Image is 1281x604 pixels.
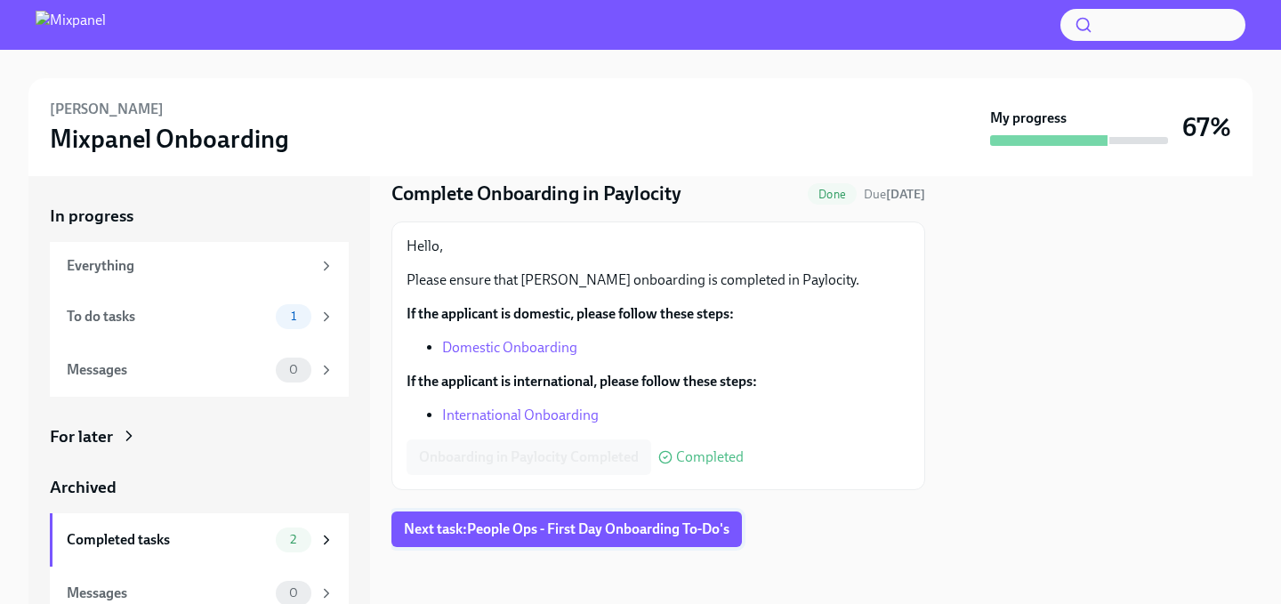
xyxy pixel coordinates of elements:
span: Done [808,188,857,201]
span: 0 [278,586,309,600]
h3: 67% [1182,111,1231,143]
div: Messages [67,584,269,603]
h4: Complete Onboarding in Paylocity [391,181,681,207]
span: 1 [280,310,307,323]
span: Next task : People Ops - First Day Onboarding To-Do's [404,520,729,538]
span: 0 [278,363,309,376]
a: For later [50,425,349,448]
div: Completed tasks [67,530,269,550]
a: Everything [50,242,349,290]
p: Please ensure that [PERSON_NAME] onboarding is completed in Paylocity. [407,270,910,290]
a: Domestic Onboarding [442,339,577,356]
h3: Mixpanel Onboarding [50,123,289,155]
img: Mixpanel [36,11,106,39]
span: Due [864,187,925,202]
button: Next task:People Ops - First Day Onboarding To-Do's [391,511,742,547]
strong: My progress [990,109,1067,128]
span: August 27th, 2025 09:00 [864,186,925,203]
div: To do tasks [67,307,269,326]
span: 2 [279,533,307,546]
a: Archived [50,476,349,499]
div: Everything [67,256,311,276]
strong: [DATE] [886,187,925,202]
span: Completed [676,450,744,464]
div: Messages [67,360,269,380]
a: International Onboarding [442,407,599,423]
a: Messages0 [50,343,349,397]
a: To do tasks1 [50,290,349,343]
p: Hello, [407,237,910,256]
strong: If the applicant is domestic, please follow these steps: [407,305,734,322]
h6: [PERSON_NAME] [50,100,164,119]
div: For later [50,425,113,448]
a: In progress [50,205,349,228]
strong: If the applicant is international, please follow these steps: [407,373,757,390]
a: Completed tasks2 [50,513,349,567]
